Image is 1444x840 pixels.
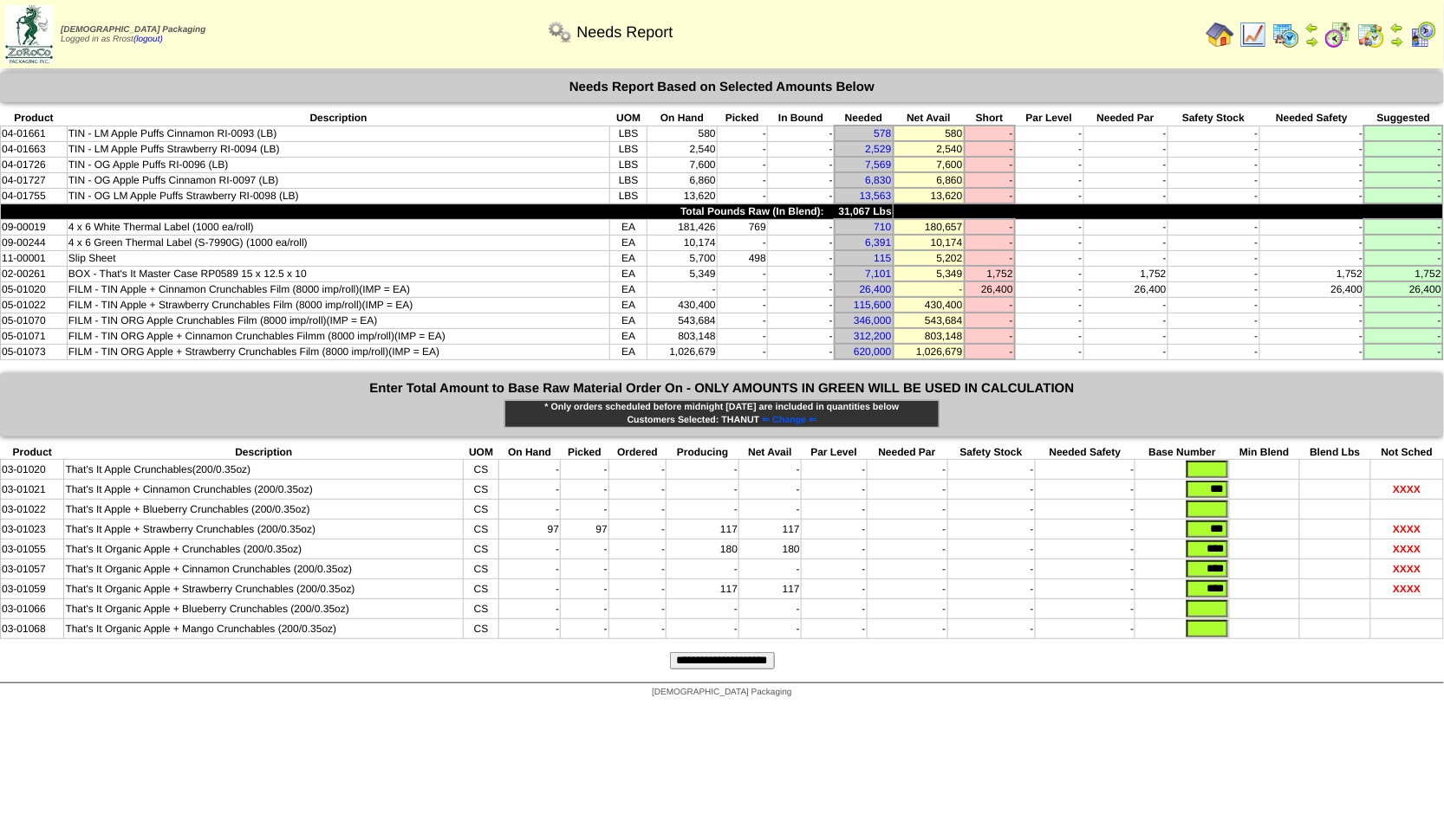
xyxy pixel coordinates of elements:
td: - [717,344,767,359]
td: - [1083,313,1168,328]
td: EA [610,266,647,281]
th: Needed Safety [1035,445,1135,460]
td: - [1168,172,1259,188]
td: - [1168,157,1259,172]
img: arrowleft.gif [1390,21,1404,35]
td: - [1015,188,1083,204]
td: 430,400 [894,297,965,313]
td: - [768,297,835,313]
td: 5,202 [894,250,965,266]
td: - [1168,219,1259,235]
td: 09-00019 [1,219,68,235]
td: - [1168,344,1259,359]
td: - [768,157,835,172]
td: - [717,157,767,172]
td: - [1168,266,1259,281]
td: FILM - TIN ORG Apple + Cinnamon Crunchables Filmm (8000 imp/roll)(IMP = EA) [67,328,609,344]
td: 04-01661 [1,126,68,141]
a: 710 [875,221,892,233]
td: - [768,266,835,281]
th: Short [965,111,1015,126]
th: In Bound [768,111,835,126]
td: 181,426 [647,219,718,235]
td: 1,752 [1364,266,1443,281]
td: - [801,460,867,480]
td: 03-01022 [1,500,64,520]
td: - [768,344,835,359]
td: - [717,235,767,250]
td: FILM - TIN Apple + Cinnamon Crunchables Film (8000 imp/roll)(IMP = EA) [67,281,609,297]
td: - [1259,250,1364,266]
td: - [1035,500,1135,520]
img: arrowright.gif [1305,35,1319,48]
td: - [1168,297,1259,313]
td: - [1083,188,1168,204]
td: 580 [894,126,965,141]
td: - [947,500,1035,520]
td: - [1168,313,1259,328]
td: LBS [610,126,647,141]
td: - [1083,250,1168,266]
td: - [1015,266,1083,281]
td: 05-01071 [1,328,68,344]
td: 4 x 6 White Thermal Label (1000 ea/roll) [67,219,609,235]
td: - [739,460,802,480]
td: 580 [647,126,718,141]
td: - [1259,328,1364,344]
td: 2,540 [647,141,718,157]
td: - [1259,219,1364,235]
td: Slip Sheet [67,250,609,266]
img: workflow.png [546,18,574,46]
a: 312,200 [854,330,891,342]
td: - [947,520,1035,540]
td: - [608,520,667,540]
td: - [1168,141,1259,157]
a: 578 [875,127,892,139]
td: - [1168,188,1259,204]
td: - [947,460,1035,480]
th: On Hand [499,445,561,460]
th: Picked [717,111,767,126]
td: - [499,480,561,500]
td: - [965,313,1015,328]
td: - [608,460,667,480]
a: 26,400 [860,283,892,295]
td: EA [610,328,647,344]
td: 26,400 [1364,281,1443,297]
td: 05-01070 [1,313,68,328]
td: - [1015,219,1083,235]
td: 05-01020 [1,281,68,297]
td: - [717,328,767,344]
th: Description [67,111,609,126]
td: 498 [717,250,767,266]
td: - [1259,344,1364,359]
a: 7,101 [866,268,892,280]
th: Product [1,445,64,460]
td: - [965,141,1015,157]
td: - [717,172,767,188]
img: zoroco-logo-small.webp [5,5,53,63]
td: LBS [610,157,647,172]
td: - [1015,172,1083,188]
td: 117 [739,520,802,540]
td: - [1259,126,1364,141]
th: Suggested [1364,111,1443,126]
td: 13,620 [647,188,718,204]
td: - [1015,235,1083,250]
th: Producing [667,445,739,460]
td: - [1364,157,1443,172]
td: - [1015,297,1083,313]
td: - [965,172,1015,188]
th: Min Blend [1229,445,1299,460]
th: Needed Par [867,445,947,460]
td: - [768,172,835,188]
td: - [768,235,835,250]
th: Safety Stock [947,445,1035,460]
a: 346,000 [854,314,891,326]
td: - [608,500,667,520]
td: - [1364,297,1443,313]
td: - [1364,313,1443,328]
img: calendarcustomer.gif [1409,21,1437,48]
td: - [1083,172,1168,188]
td: 97 [561,520,609,540]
